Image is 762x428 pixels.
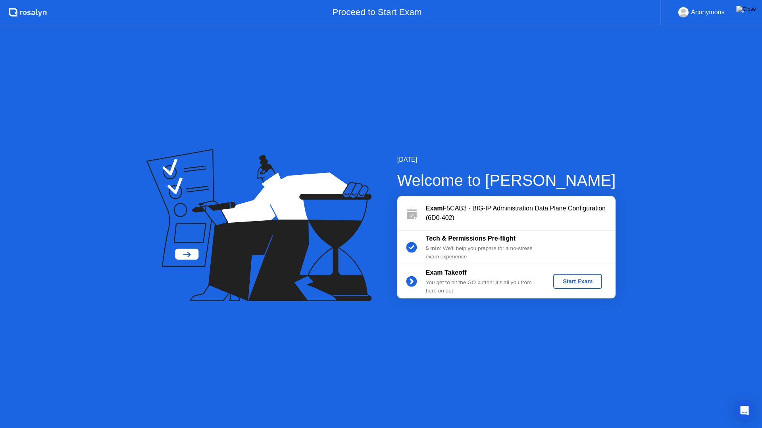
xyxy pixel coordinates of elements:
div: Open Intercom Messenger [735,401,754,420]
b: Exam Takeoff [426,269,467,276]
div: [DATE] [397,155,616,164]
div: You get to hit the GO button! It’s all you from here on out [426,279,540,295]
b: Tech & Permissions Pre-flight [426,235,516,242]
div: Welcome to [PERSON_NAME] [397,168,616,192]
div: Start Exam [556,278,599,285]
div: : We’ll help you prepare for a no-stress exam experience [426,245,540,261]
b: 5 min [426,245,440,251]
img: Close [736,6,756,12]
div: F5CAB3 - BIG-IP Administration Data Plane Configuration (6D0-402) [426,204,616,223]
b: Exam [426,205,443,212]
div: Anonymous [691,7,725,17]
button: Start Exam [553,274,602,289]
